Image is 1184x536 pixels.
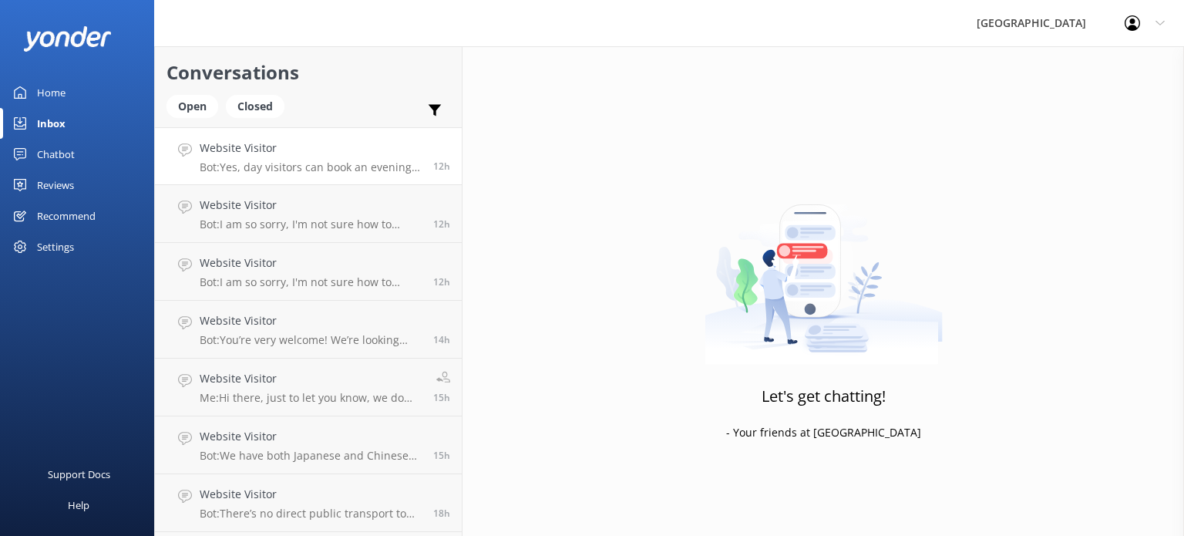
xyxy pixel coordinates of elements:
[166,95,218,118] div: Open
[200,428,422,445] h4: Website Visitor
[155,185,462,243] a: Website VisitorBot:I am so sorry, I'm not sure how to answer that question. Are you able to phras...
[433,160,450,173] span: Aug 26 2025 07:45pm (UTC +10:00) Australia/Brisbane
[200,197,422,214] h4: Website Visitor
[226,95,284,118] div: Closed
[200,507,422,521] p: Bot: There’s no direct public transport to the Park, but some bus tours include us as a stop. Che...
[37,139,75,170] div: Chatbot
[166,97,226,114] a: Open
[155,243,462,301] a: Website VisitorBot:I am so sorry, I'm not sure how to answer that question. Are you able to phras...
[166,58,450,87] h2: Conversations
[705,172,943,365] img: artwork of a man stealing a conversation from at giant smartphone
[37,201,96,231] div: Recommend
[200,370,422,387] h4: Website Visitor
[48,459,110,490] div: Support Docs
[433,507,450,520] span: Aug 26 2025 01:50pm (UTC +10:00) Australia/Brisbane
[433,449,450,462] span: Aug 26 2025 04:20pm (UTC +10:00) Australia/Brisbane
[433,275,450,288] span: Aug 26 2025 07:18pm (UTC +10:00) Australia/Brisbane
[155,127,462,185] a: Website VisitorBot:Yes, day visitors can book an evening tour. For the magical Darkness Falls eve...
[37,231,74,262] div: Settings
[155,359,462,416] a: Website VisitorMe:Hi there, just to let you know, we do have potable water in the van park - it's...
[155,474,462,532] a: Website VisitorBot:There’s no direct public transport to the Park, but some bus tours include us ...
[155,416,462,474] a: Website VisitorBot:We have both Japanese and Chinese speaking guides here at [GEOGRAPHIC_DATA], r...
[726,424,921,441] p: - Your friends at [GEOGRAPHIC_DATA]
[155,301,462,359] a: Website VisitorBot:You’re very welcome! We’re looking forward to welcoming you to [GEOGRAPHIC_DAT...
[37,77,66,108] div: Home
[200,275,422,289] p: Bot: I am so sorry, I'm not sure how to answer that question. Are you able to phrase it another w...
[37,170,74,201] div: Reviews
[200,333,422,347] p: Bot: You’re very welcome! We’re looking forward to welcoming you to [GEOGRAPHIC_DATA] soon - can’...
[762,384,886,409] h3: Let's get chatting!
[200,140,422,157] h4: Website Visitor
[433,333,450,346] span: Aug 26 2025 05:53pm (UTC +10:00) Australia/Brisbane
[200,449,422,463] p: Bot: We have both Japanese and Chinese speaking guides here at [GEOGRAPHIC_DATA], ready to take y...
[68,490,89,521] div: Help
[200,391,422,405] p: Me: Hi there, just to let you know, we do have potable water in the van park - it's on town water...
[433,391,450,404] span: Aug 26 2025 04:44pm (UTC +10:00) Australia/Brisbane
[433,217,450,231] span: Aug 26 2025 07:42pm (UTC +10:00) Australia/Brisbane
[200,217,422,231] p: Bot: I am so sorry, I'm not sure how to answer that question. Are you able to phrase it another w...
[37,108,66,139] div: Inbox
[200,312,422,329] h4: Website Visitor
[200,486,422,503] h4: Website Visitor
[200,160,422,174] p: Bot: Yes, day visitors can book an evening tour. For the magical Darkness Falls evening tour, sta...
[23,26,112,52] img: yonder-white-logo.png
[226,97,292,114] a: Closed
[200,255,422,271] h4: Website Visitor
